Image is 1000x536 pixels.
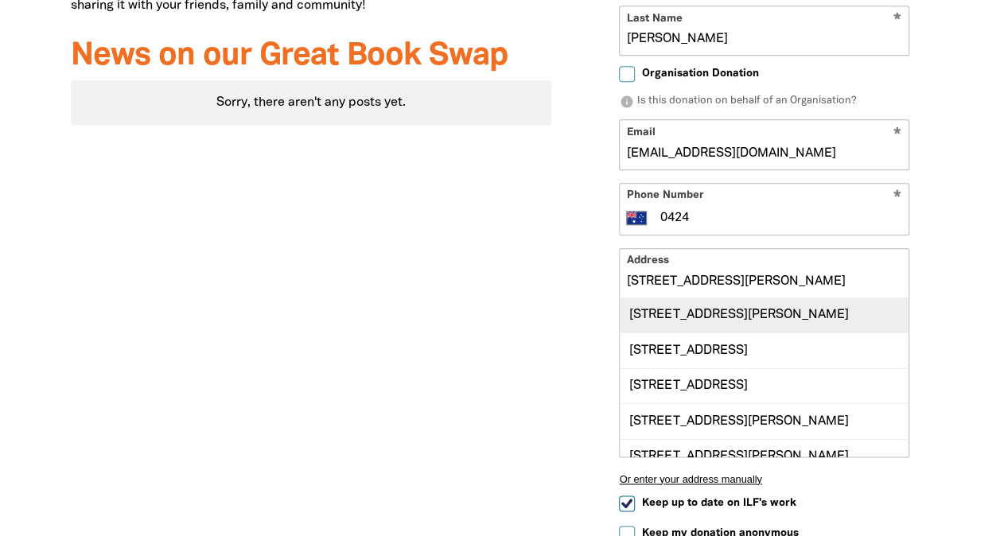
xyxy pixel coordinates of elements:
div: [STREET_ADDRESS][PERSON_NAME] [620,298,909,332]
i: info [619,95,633,109]
span: Keep up to date on ILF's work [641,495,796,511]
div: Paginated content [71,80,552,125]
div: Sorry, there aren't any posts yet. [71,80,552,125]
input: Organisation Donation [619,66,635,82]
div: [STREET_ADDRESS][PERSON_NAME] [620,439,909,474]
input: Keep up to date on ILF's work [619,495,635,511]
div: [STREET_ADDRESS] [620,368,909,403]
h3: News on our Great Book Swap [71,39,552,74]
p: Is this donation on behalf of an Organisation? [619,94,909,110]
div: [STREET_ADDRESS] [620,332,909,367]
i: Required [893,190,901,205]
div: [STREET_ADDRESS][PERSON_NAME] [620,403,909,438]
button: Or enter your address manually [619,473,909,485]
span: Organisation Donation [641,66,758,81]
